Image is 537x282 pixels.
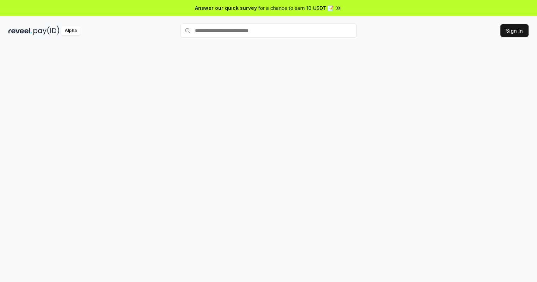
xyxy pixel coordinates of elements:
div: Alpha [61,26,81,35]
button: Sign In [500,24,529,37]
span: for a chance to earn 10 USDT 📝 [258,4,334,12]
span: Answer our quick survey [195,4,257,12]
img: pay_id [33,26,59,35]
img: reveel_dark [8,26,32,35]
